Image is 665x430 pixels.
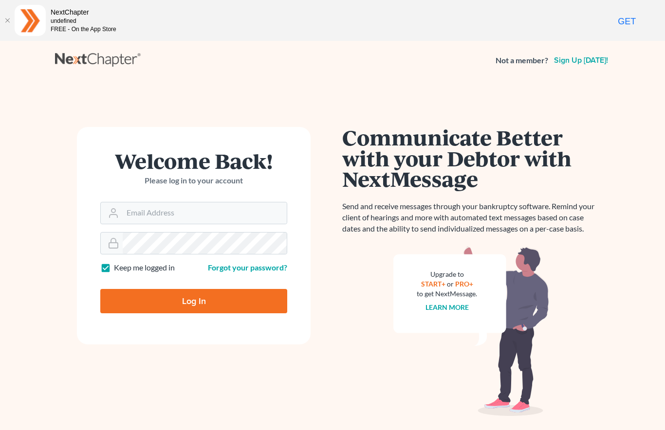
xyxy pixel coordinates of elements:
a: Forgot your password? [208,263,287,272]
label: Keep me logged in [114,262,175,273]
div: Upgrade to [417,269,477,279]
a: Sign up [DATE]! [552,56,610,64]
a: Learn more [425,303,469,311]
input: Log In [100,289,287,313]
p: Send and receive messages through your bankruptcy software. Remind your client of hearings and mo... [342,201,600,234]
div: to get NextMessage. [417,289,477,299]
a: START+ [421,280,445,288]
img: nextmessage_bg-59042aed3d76b12b5cd301f8e5b87938c9018125f34e5fa2b7a6b67550977c72.svg [393,246,549,416]
span: GET [618,17,636,26]
a: PRO+ [455,280,473,288]
a: GET [593,16,660,28]
input: Email Address [123,202,287,224]
h1: Welcome Back! [100,150,287,171]
p: Please log in to your account [100,175,287,186]
div: FREE - On the App Store [51,25,116,34]
h1: Communicate Better with your Debtor with NextMessage [342,127,600,189]
div: undefined [51,17,116,25]
span: or [447,280,454,288]
strong: Not a member? [496,55,548,66]
div: NextChapter [51,7,116,17]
